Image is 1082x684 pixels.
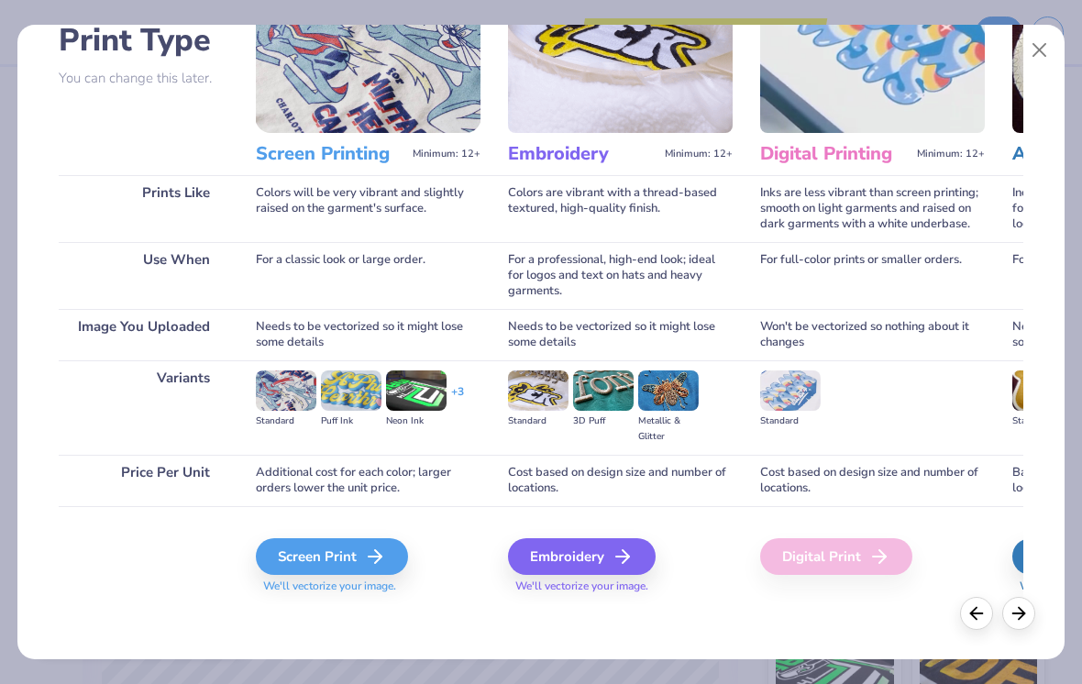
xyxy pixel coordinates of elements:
span: Minimum: 12+ [413,148,480,160]
button: Close [1022,33,1057,68]
img: Puff Ink [321,370,381,411]
div: Variants [59,360,228,455]
div: Embroidery [508,538,656,575]
div: Cost based on design size and number of locations. [508,455,733,506]
div: Colors are vibrant with a thread-based textured, high-quality finish. [508,175,733,242]
div: Standard [1012,414,1073,429]
div: Puff Ink [321,414,381,429]
div: Metallic & Glitter [638,414,699,445]
h3: Digital Printing [760,142,910,166]
div: Colors will be very vibrant and slightly raised on the garment's surface. [256,175,480,242]
h3: Embroidery [508,142,657,166]
div: Won't be vectorized so nothing about it changes [760,309,985,360]
span: We'll vectorize your image. [508,579,733,594]
div: Standard [760,414,821,429]
img: 3D Puff [573,370,634,411]
span: We'll vectorize your image. [256,579,480,594]
img: Standard [760,370,821,411]
div: Price Per Unit [59,455,228,506]
div: Inks are less vibrant than screen printing; smooth on light garments and raised on dark garments ... [760,175,985,242]
div: Additional cost for each color; larger orders lower the unit price. [256,455,480,506]
img: Metallic & Glitter [638,370,699,411]
div: For a classic look or large order. [256,242,480,309]
div: For full-color prints or smaller orders. [760,242,985,309]
div: Use When [59,242,228,309]
img: Standard [508,370,569,411]
div: Digital Print [760,538,912,575]
div: 3D Puff [573,414,634,429]
div: Image You Uploaded [59,309,228,360]
img: Standard [1012,370,1073,411]
img: Neon Ink [386,370,447,411]
div: Screen Print [256,538,408,575]
img: Standard [256,370,316,411]
div: Standard [508,414,569,429]
span: Minimum: 12+ [917,148,985,160]
div: Standard [256,414,316,429]
div: Prints Like [59,175,228,242]
p: You can change this later. [59,71,228,86]
div: Neon Ink [386,414,447,429]
h3: Screen Printing [256,142,405,166]
div: Needs to be vectorized so it might lose some details [256,309,480,360]
span: Minimum: 12+ [665,148,733,160]
div: For a professional, high-end look; ideal for logos and text on hats and heavy garments. [508,242,733,309]
div: Needs to be vectorized so it might lose some details [508,309,733,360]
div: Cost based on design size and number of locations. [760,455,985,506]
div: + 3 [451,384,464,415]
